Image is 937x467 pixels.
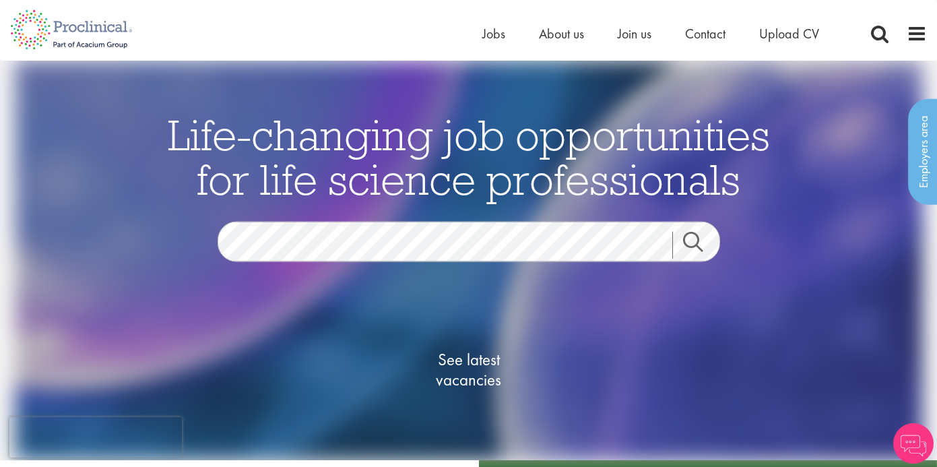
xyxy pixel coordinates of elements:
img: Chatbot [893,423,934,464]
a: Jobs [482,25,505,42]
a: See latestvacancies [401,296,536,444]
iframe: reCAPTCHA [9,417,182,458]
img: candidate home [15,61,922,460]
a: Job search submit button [672,232,730,259]
a: Upload CV [759,25,819,42]
span: See latest vacancies [401,350,536,390]
a: About us [539,25,584,42]
a: Join us [618,25,651,42]
a: Contact [685,25,725,42]
span: Life-changing job opportunities for life science professionals [168,108,770,206]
